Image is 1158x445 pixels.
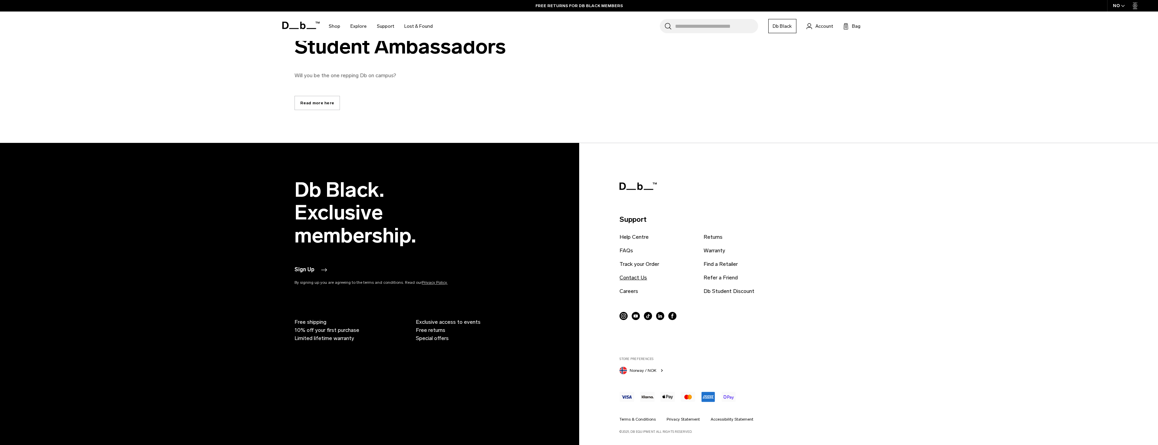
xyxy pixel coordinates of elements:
[294,96,340,110] a: Read more here
[377,14,394,38] a: Support
[324,12,438,41] nav: Main Navigation
[704,274,738,282] a: Refer a Friend
[422,280,448,285] a: Privacy Policy.
[807,22,833,30] a: Account
[535,3,623,9] a: FREE RETURNS FOR DB BLACK MEMBERS
[619,247,633,255] a: FAQs
[815,23,833,30] span: Account
[619,260,659,268] a: Track your Order
[294,334,354,342] span: Limited lifetime warranty
[294,326,359,334] span: 10% off your first purchase
[294,279,478,285] p: By signing up you are agreeing to the terms and conditions. Read our
[619,357,857,361] label: Store Preferences
[416,326,445,334] span: Free returns
[843,22,860,30] button: Bag
[619,365,665,374] button: Norway Norway / NOK
[704,247,725,255] a: Warranty
[416,334,449,342] span: Special offers
[294,318,326,326] span: Free shipping
[768,19,796,33] a: Db Black
[619,287,638,295] a: Careers
[704,233,723,241] a: Returns
[619,367,627,374] img: Norway
[294,178,478,247] h2: Db Black. Exclusive membership.
[404,14,433,38] a: Lost & Found
[619,416,656,422] a: Terms & Conditions
[619,233,649,241] a: Help Centre
[619,214,857,225] p: Support
[852,23,860,30] span: Bag
[711,416,753,422] a: Accessibility Statement
[294,13,600,58] div: We are also looking for Db Student Ambassadors
[630,367,656,374] span: Norway / NOK
[704,287,754,295] a: Db Student Discount
[619,427,857,434] p: ©2025, Db Equipment. All rights reserved.
[294,266,328,274] button: Sign Up
[416,318,481,326] span: Exclusive access to events
[667,416,700,422] a: Privacy Statement
[294,71,600,80] p: Will you be the one repping Db on campus?
[329,14,340,38] a: Shop
[704,260,738,268] a: Find a Retailer
[619,274,647,282] a: Contact Us
[350,14,367,38] a: Explore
